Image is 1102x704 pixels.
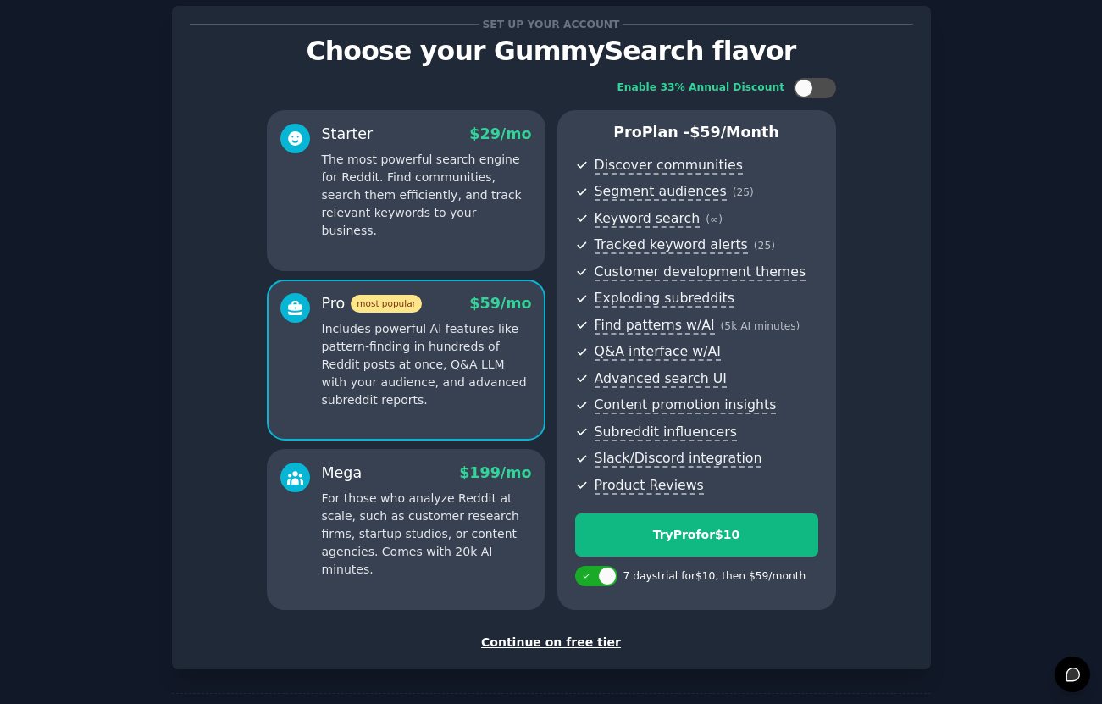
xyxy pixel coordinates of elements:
span: Slack/Discord integration [595,450,762,468]
span: ( 25 ) [754,240,775,252]
span: most popular [351,295,422,313]
span: Customer development themes [595,263,806,281]
span: ( 5k AI minutes ) [721,320,800,332]
span: Subreddit influencers [595,424,737,441]
span: Find patterns w/AI [595,317,715,335]
span: ( ∞ ) [706,213,723,225]
div: 7 days trial for $10 , then $ 59 /month [623,569,806,585]
p: For those who analyze Reddit at scale, such as customer research firms, startup studios, or conte... [322,490,532,579]
p: Pro Plan - [575,122,818,143]
div: Mega [322,463,363,484]
span: Content promotion insights [595,396,777,414]
div: Pro [322,293,422,314]
div: Starter [322,124,374,145]
span: ( 25 ) [733,186,754,198]
p: Choose your GummySearch flavor [190,36,913,66]
div: Try Pro for $10 [576,526,817,544]
span: Q&A interface w/AI [595,343,721,361]
p: Includes powerful AI features like pattern-finding in hundreds of Reddit posts at once, Q&A LLM w... [322,320,532,409]
span: $ 199 /mo [459,464,531,481]
span: Discover communities [595,157,743,175]
span: Keyword search [595,210,701,228]
div: Continue on free tier [190,634,913,651]
span: Set up your account [479,15,623,33]
div: Enable 33% Annual Discount [617,80,785,96]
span: Tracked keyword alerts [595,236,748,254]
span: $ 59 /month [689,124,779,141]
span: Exploding subreddits [595,290,734,308]
p: The most powerful search engine for Reddit. Find communities, search them efficiently, and track ... [322,151,532,240]
span: Product Reviews [595,477,704,495]
button: TryProfor$10 [575,513,818,557]
span: Segment audiences [595,183,727,201]
span: $ 29 /mo [469,125,531,142]
span: $ 59 /mo [469,295,531,312]
span: Advanced search UI [595,370,727,388]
